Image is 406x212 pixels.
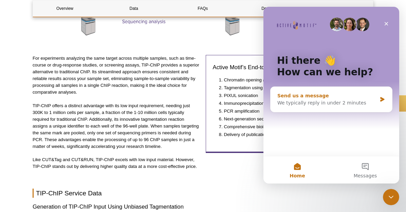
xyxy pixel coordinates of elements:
[33,55,201,96] p: For experiments analyzing the same target across multiple samples, such as time-course or drug-re...
[383,189,399,205] iframe: Intercom live chat
[224,92,360,99] li: PIXUL sonication
[171,0,235,17] a: FAQs
[33,156,201,170] p: Like CUT&Tag and CUT&RUN, TIP-ChIP excels with low input material. However, TIP-ChIP stands out b...
[224,84,360,91] li: Tagmentation using Tn5 transposase for library generation
[224,123,360,130] li: Comprehensive bioinformatics and data analysis
[213,63,367,72] h3: Active Motif’s End-to-End TIP-ChIP Service includes:
[102,0,166,17] a: Data
[224,116,360,122] li: Next-generation sequencing
[263,7,399,184] iframe: Intercom live chat
[224,100,360,107] li: Immunoprecipitation with a TIP-ChIP validated antibody
[224,131,360,138] li: Delivery of publication-ready figures
[33,0,97,17] a: Overview
[224,77,360,83] li: Chromatin opening and cell permeabilization
[224,108,360,115] li: PCR amplification
[33,189,373,198] h2: TIP-ChIP Service Data
[33,102,201,150] p: TIP-ChIP offers a distinct advantage with its low input requirement, needing just 300K to 1 milli...
[33,203,373,211] h3: Generation of TIP-ChIP Input Using Unbiased Tagmentation
[240,0,304,17] a: Documents
[309,0,373,17] a: Sample Submission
